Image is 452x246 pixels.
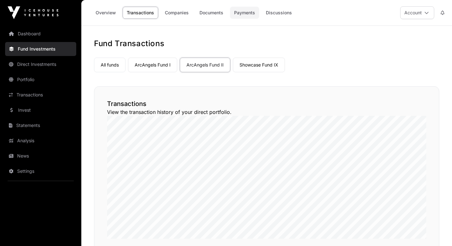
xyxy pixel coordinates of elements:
a: Settings [5,164,76,178]
a: Analysis [5,134,76,148]
a: Dashboard [5,27,76,41]
a: Direct Investments [5,57,76,71]
a: Payments [230,7,259,19]
h1: Fund Transactions [94,39,439,49]
button: Account [400,6,434,19]
h2: Transactions [107,99,426,108]
a: Companies [161,7,193,19]
p: View the transaction history of your direct portfolio. [107,108,426,116]
a: ArcAngels Fund II [180,58,230,72]
a: Discussions [262,7,296,19]
a: Documents [195,7,227,19]
a: Showcase Fund IX [233,58,285,72]
a: Fund Investments [5,42,76,56]
a: Overview [91,7,120,19]
a: Transactions [5,88,76,102]
img: Icehouse Ventures Logo [8,6,58,19]
a: Statements [5,118,76,132]
iframe: Chat Widget [420,215,452,246]
a: Transactions [123,7,158,19]
a: All funds [94,58,125,72]
a: Invest [5,103,76,117]
a: News [5,149,76,163]
a: Portfolio [5,73,76,87]
a: ArcAngels Fund I [128,58,177,72]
